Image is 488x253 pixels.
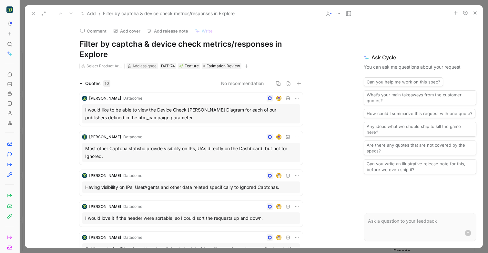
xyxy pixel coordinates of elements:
[144,26,191,35] button: Add release note
[179,63,199,69] div: Feature
[277,174,281,178] img: avatar
[277,205,281,209] img: avatar
[132,63,157,68] span: Add assignee
[161,63,175,69] div: DAT-74
[364,63,476,71] p: You can ask me questions about your request
[364,109,475,118] button: How could I summarize this request with one quote?
[121,173,142,178] span: · Datadome
[364,90,476,105] button: What’s your main takeaways from the customer quotes?
[121,134,142,139] span: · Datadome
[82,204,87,209] img: logo
[364,77,443,86] button: Can you help me work on this spec?
[121,204,142,209] span: · Datadome
[79,10,97,17] button: Add
[99,10,100,17] span: /
[121,96,142,101] span: · Datadome
[82,235,87,240] img: logo
[103,10,235,17] span: Filter by captcha & device check metrics/responses in Explore
[85,80,110,87] div: Quotes
[364,141,476,155] button: Are there any quotes that are not covered by the specs?
[179,64,183,68] img: 🌱
[277,236,281,240] img: avatar
[277,135,281,139] img: avatar
[192,26,216,35] button: Write
[77,26,109,35] button: Comment
[82,96,87,101] img: logo
[89,235,121,240] span: [PERSON_NAME]
[207,63,240,69] span: Estimation Review
[6,6,13,13] img: DataDome
[364,122,476,137] button: Any ideas what we should ship to kill the game here?
[89,134,121,139] span: [PERSON_NAME]
[85,183,297,191] div: Having visibility on IPs, UserAgents and other data related specifically to Ignored Captchas.
[89,173,121,178] span: [PERSON_NAME]
[178,63,200,69] div: 🌱Feature
[85,214,297,222] div: I would love it if the header were sortable, so I could sort the requests up and down.
[89,96,121,101] span: [PERSON_NAME]
[202,63,241,69] div: Estimation Review
[82,173,87,178] img: logo
[121,235,142,240] span: · Datadome
[86,63,123,69] div: Select Product Area
[89,204,121,209] span: [PERSON_NAME]
[85,106,297,122] div: I would like to be able to view the Device Check [PERSON_NAME] Diagram for each of our publishers...
[77,80,113,87] div: Quotes10
[277,96,281,101] img: avatar
[5,5,14,14] button: DataDome
[79,39,303,60] h1: Filter by captcha & device check metrics/responses in Explore
[110,26,143,35] button: Add cover
[103,80,110,87] div: 10
[85,145,297,160] div: Most other Captcha statistic provide visibility on IPs, UAs directly on the Dashboard, but not fo...
[221,80,264,87] button: No recommendation
[364,159,476,174] button: Can you write an illustrative release note for this, before we even ship it?
[202,28,213,34] span: Write
[364,54,476,61] span: Ask Cycle
[82,134,87,140] img: logo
